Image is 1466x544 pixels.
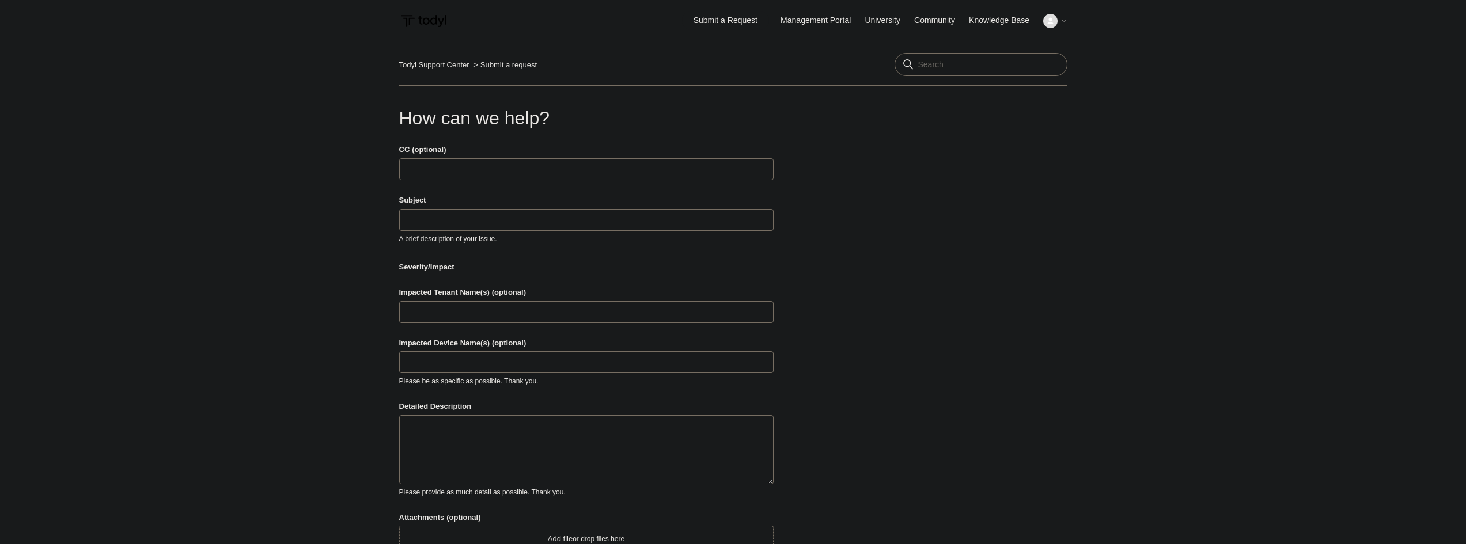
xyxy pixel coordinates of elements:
[399,376,774,386] p: Please be as specific as possible. Thank you.
[399,487,774,497] p: Please provide as much detail as possible. Thank you.
[969,14,1041,26] a: Knowledge Base
[399,234,774,244] p: A brief description of your issue.
[399,401,774,412] label: Detailed Description
[492,288,526,296] span: (optional)
[399,287,774,298] label: Impacted Tenant Name(s)
[399,60,472,69] li: Todyl Support Center
[399,144,774,155] label: CC
[399,512,774,523] label: Attachments
[914,14,967,26] a: Community
[492,338,526,347] span: (optional)
[399,60,469,69] a: Todyl Support Center
[399,195,774,206] label: Subject
[399,10,448,32] img: Todyl Support Center Help Center home page
[895,53,1067,76] input: Search
[399,261,774,273] label: Severity/Impact
[446,513,480,522] span: (optional)
[781,14,862,26] a: Management Portal
[399,104,774,132] h1: How can we help?
[412,145,446,154] span: (optional)
[471,60,537,69] li: Submit a request
[399,337,774,349] label: Impacted Device Name(s)
[865,14,911,26] a: University
[682,11,769,30] a: Submit a Request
